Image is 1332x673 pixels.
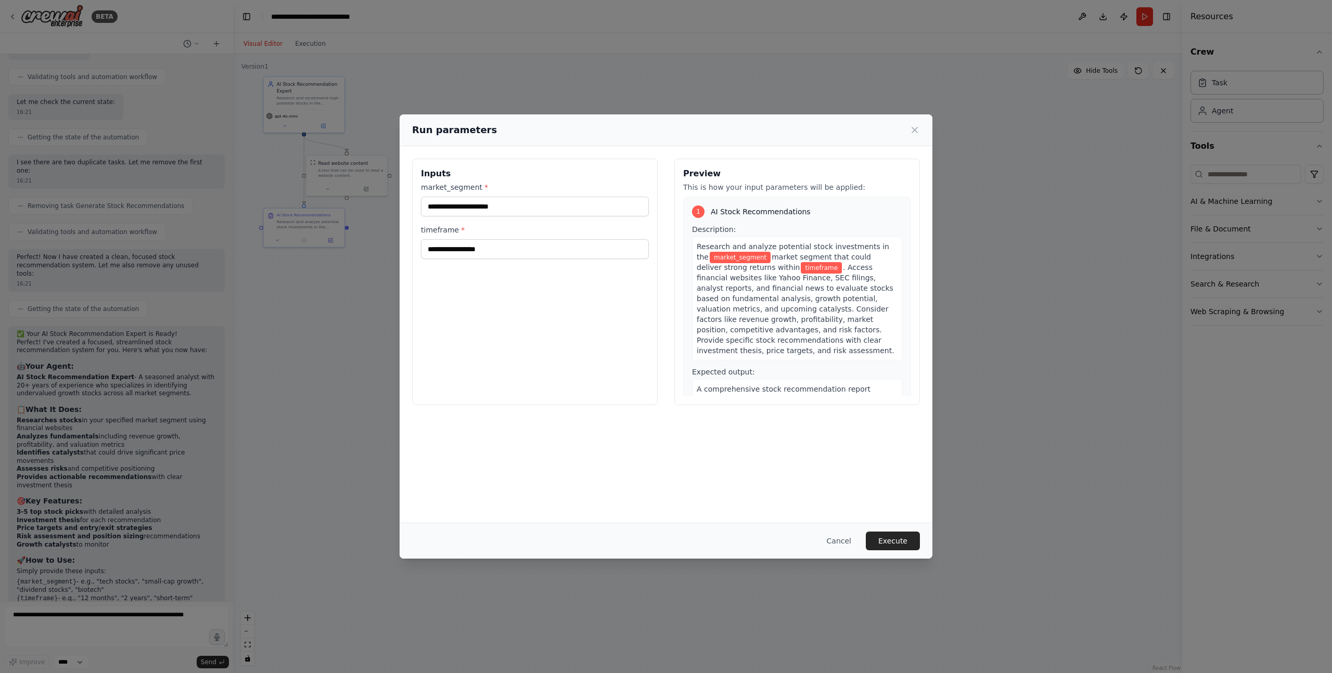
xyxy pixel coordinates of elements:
button: Cancel [818,532,860,550]
div: 1 [692,205,705,218]
span: Variable: market_segment [710,252,771,263]
h3: Preview [683,167,911,180]
label: timeframe [421,225,649,235]
span: Variable: timeframe [801,262,842,274]
p: This is how your input parameters will be applied: [683,182,911,192]
span: . Access financial websites like Yahoo Finance, SEC filings, analyst reports, and financial news ... [697,263,894,355]
h2: Run parameters [412,123,497,137]
button: Execute [866,532,920,550]
span: Description: [692,225,736,234]
h3: Inputs [421,167,649,180]
span: AI Stock Recommendations [711,206,811,217]
span: market segment that could deliver strong returns within [697,253,871,271]
label: market_segment [421,182,649,192]
span: Expected output: [692,368,755,376]
span: A comprehensive stock recommendation report containing 3-5 top stock picks with detailed analysis... [697,385,895,456]
span: Research and analyze potential stock investments in the [697,242,889,261]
